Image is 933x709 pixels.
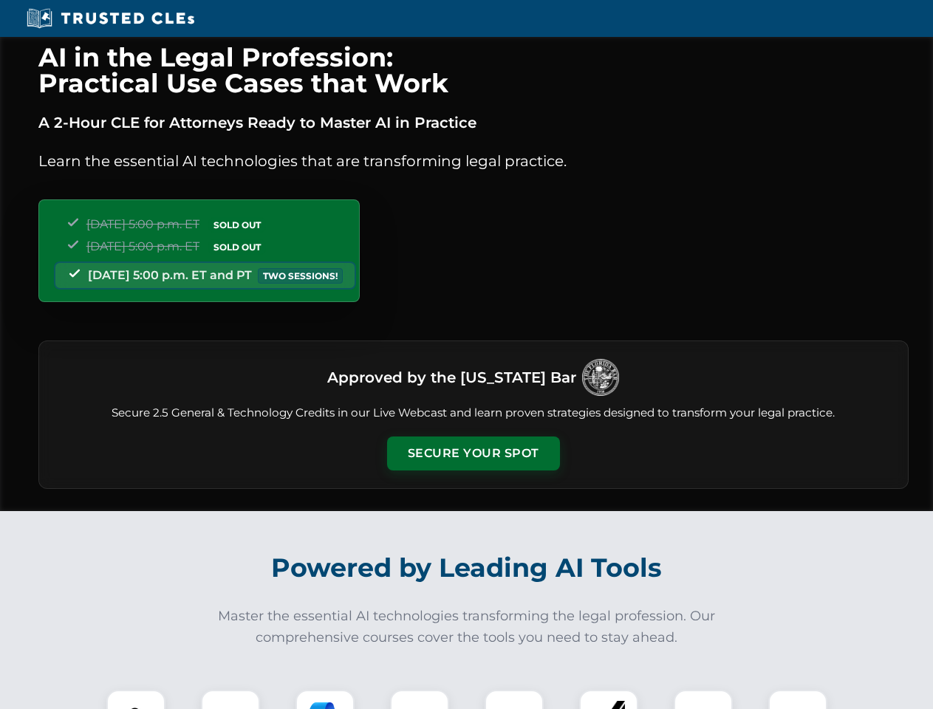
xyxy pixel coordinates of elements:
span: SOLD OUT [208,239,266,255]
button: Secure Your Spot [387,436,560,470]
p: Master the essential AI technologies transforming the legal profession. Our comprehensive courses... [208,606,725,648]
h1: AI in the Legal Profession: Practical Use Cases that Work [38,44,909,96]
p: Secure 2.5 General & Technology Credits in our Live Webcast and learn proven strategies designed ... [57,405,890,422]
span: SOLD OUT [208,217,266,233]
img: Trusted CLEs [22,7,199,30]
h3: Approved by the [US_STATE] Bar [327,364,576,391]
p: Learn the essential AI technologies that are transforming legal practice. [38,149,909,173]
p: A 2-Hour CLE for Attorneys Ready to Master AI in Practice [38,111,909,134]
img: Logo [582,359,619,396]
span: [DATE] 5:00 p.m. ET [86,217,199,231]
h2: Powered by Leading AI Tools [58,542,876,594]
span: [DATE] 5:00 p.m. ET [86,239,199,253]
